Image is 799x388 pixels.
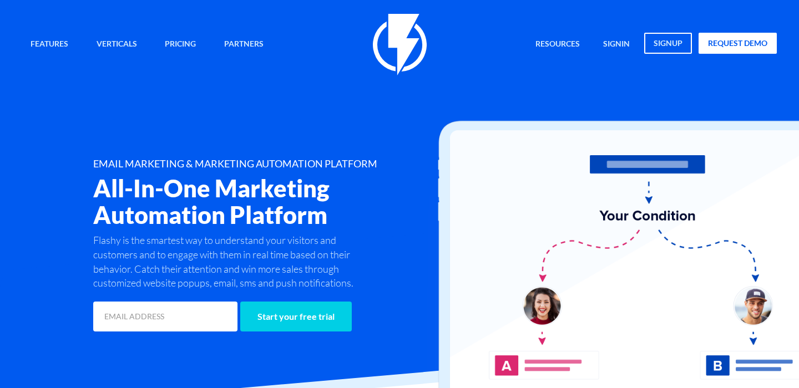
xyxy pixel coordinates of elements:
[88,33,145,57] a: Verticals
[216,33,272,57] a: Partners
[595,33,638,57] a: signin
[93,302,237,331] input: EMAIL ADDRESS
[156,33,204,57] a: Pricing
[240,302,352,331] input: Start your free trial
[93,175,454,228] h2: All-In-One Marketing Automation Platform
[644,33,692,54] a: signup
[699,33,777,54] a: request demo
[93,233,360,290] p: Flashy is the smartest way to understand your visitors and customers and to engage with them in r...
[93,159,454,170] h1: EMAIL MARKETING & MARKETING AUTOMATION PLATFORM
[22,33,77,57] a: Features
[527,33,588,57] a: Resources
